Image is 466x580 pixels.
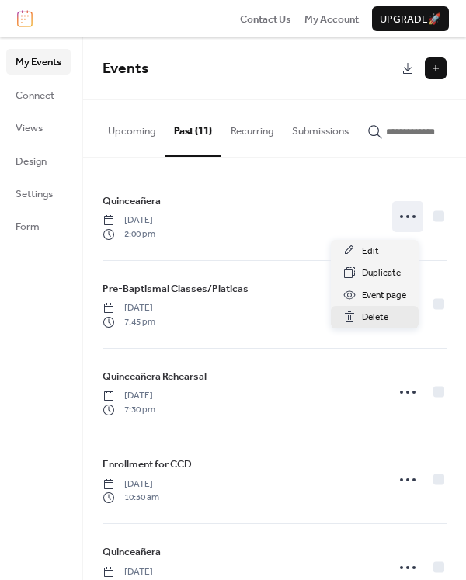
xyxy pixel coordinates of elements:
[6,115,71,140] a: Views
[103,301,155,315] span: [DATE]
[240,12,291,27] span: Contact Us
[17,10,33,27] img: logo
[372,6,449,31] button: Upgrade🚀
[103,315,155,329] span: 7:45 pm
[283,100,358,155] button: Submissions
[103,54,148,83] span: Events
[6,181,71,206] a: Settings
[165,100,221,156] button: Past (11)
[6,82,71,107] a: Connect
[221,100,283,155] button: Recurring
[304,11,359,26] a: My Account
[16,88,54,103] span: Connect
[103,369,207,384] span: Quinceañera Rehearsal
[16,120,43,136] span: Views
[16,186,53,202] span: Settings
[103,565,155,579] span: [DATE]
[16,219,40,234] span: Form
[103,280,249,297] a: Pre-Baptismal Classes/Platicas
[103,478,159,491] span: [DATE]
[380,12,441,27] span: Upgrade 🚀
[103,193,161,209] span: Quinceañera
[362,288,406,304] span: Event page
[103,214,155,227] span: [DATE]
[103,403,155,417] span: 7:30 pm
[103,281,249,297] span: Pre-Baptismal Classes/Platicas
[103,491,159,505] span: 10:30 am
[103,544,161,560] span: Quinceañera
[6,49,71,74] a: My Events
[6,148,71,173] a: Design
[103,227,155,241] span: 2:00 pm
[16,54,61,70] span: My Events
[103,368,207,385] a: Quinceañera Rehearsal
[103,193,161,210] a: Quinceañera
[16,154,47,169] span: Design
[103,544,161,561] a: Quinceañera
[240,11,291,26] a: Contact Us
[6,214,71,238] a: Form
[103,456,192,473] a: Enrollment for CCD
[103,389,155,403] span: [DATE]
[362,244,379,259] span: Edit
[103,457,192,472] span: Enrollment for CCD
[362,310,388,325] span: Delete
[304,12,359,27] span: My Account
[362,266,401,281] span: Duplicate
[99,100,165,155] button: Upcoming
